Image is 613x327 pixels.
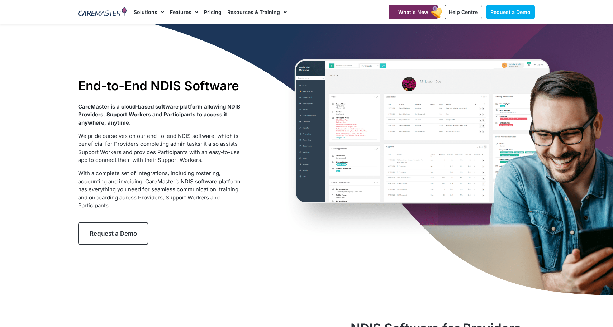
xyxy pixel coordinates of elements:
span: We pride ourselves on our end-to-end NDIS software, which is beneficial for Providers completing ... [78,133,240,164]
a: Help Centre [445,5,482,19]
strong: CareMaster is a cloud-based software platform allowing NDIS Providers, Support Workers and Partic... [78,103,240,126]
span: Help Centre [449,9,478,15]
h1: End-to-End NDIS Software [78,78,243,93]
span: Request a Demo [90,230,137,237]
a: Request a Demo [486,5,535,19]
a: Request a Demo [78,222,148,245]
span: What's New [398,9,428,15]
span: Request a Demo [490,9,531,15]
a: What's New [389,5,438,19]
p: With a complete set of integrations, including rostering, accounting and invoicing, CareMaster’s ... [78,169,243,210]
img: CareMaster Logo [78,7,127,18]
